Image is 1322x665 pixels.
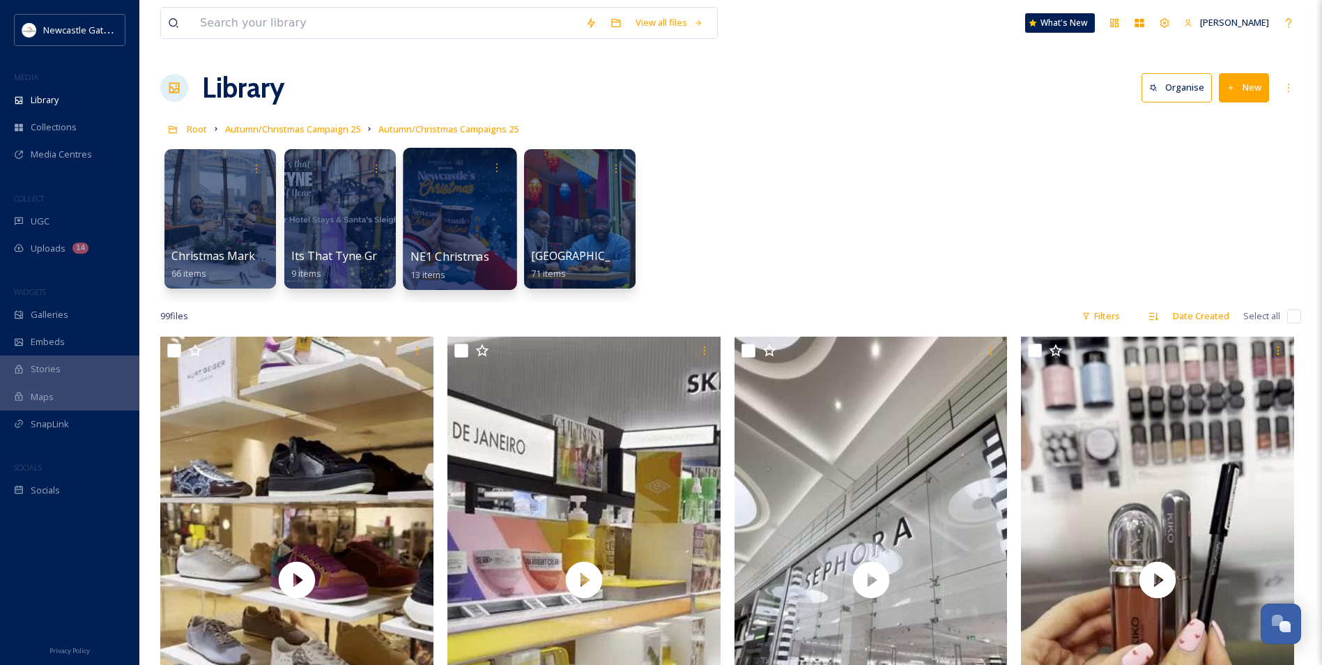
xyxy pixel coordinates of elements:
[171,250,271,280] a: Christmas Markets66 items
[202,67,284,109] a: Library
[291,248,410,263] span: Its That Tyne Graphics
[31,121,77,134] span: Collections
[225,123,360,135] span: Autumn/Christmas Campaign 25
[160,309,188,323] span: 99 file s
[171,248,271,263] span: Christmas Markets
[1166,303,1236,330] div: Date Created
[31,148,92,161] span: Media Centres
[410,268,446,280] span: 13 items
[49,641,90,658] a: Privacy Policy
[1219,73,1269,102] button: New
[410,250,531,281] a: NE1 Christmas Market13 items
[410,249,531,264] span: NE1 Christmas Market
[187,123,207,135] span: Root
[31,215,49,228] span: UGC
[14,286,46,297] span: WIDGETS
[378,123,518,135] span: Autumn/Christmas Campaigns 25
[187,121,207,137] a: Root
[1025,13,1095,33] a: What's New
[1243,309,1280,323] span: Select all
[72,243,89,254] div: 14
[14,72,38,82] span: MEDIA
[14,193,44,204] span: COLLECT
[1200,16,1269,29] span: [PERSON_NAME]
[43,23,171,36] span: Newcastle Gateshead Initiative
[1142,73,1212,102] button: Organise
[1075,303,1127,330] div: Filters
[531,248,643,263] span: [GEOGRAPHIC_DATA]
[291,250,410,280] a: Its That Tyne Graphics9 items
[629,9,710,36] a: View all files
[14,462,42,473] span: SOCIALS
[31,362,61,376] span: Stories
[31,418,69,431] span: SnapLink
[531,250,643,280] a: [GEOGRAPHIC_DATA]71 items
[291,267,321,280] span: 9 items
[31,308,68,321] span: Galleries
[171,267,206,280] span: 66 items
[1177,9,1276,36] a: [PERSON_NAME]
[31,484,60,497] span: Socials
[22,23,36,37] img: DqD9wEUd_400x400.jpg
[531,267,566,280] span: 71 items
[31,93,59,107] span: Library
[225,121,360,137] a: Autumn/Christmas Campaign 25
[193,8,578,38] input: Search your library
[378,121,518,137] a: Autumn/Christmas Campaigns 25
[31,242,66,255] span: Uploads
[49,646,90,655] span: Privacy Policy
[31,335,65,349] span: Embeds
[1261,604,1301,644] button: Open Chat
[31,390,54,404] span: Maps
